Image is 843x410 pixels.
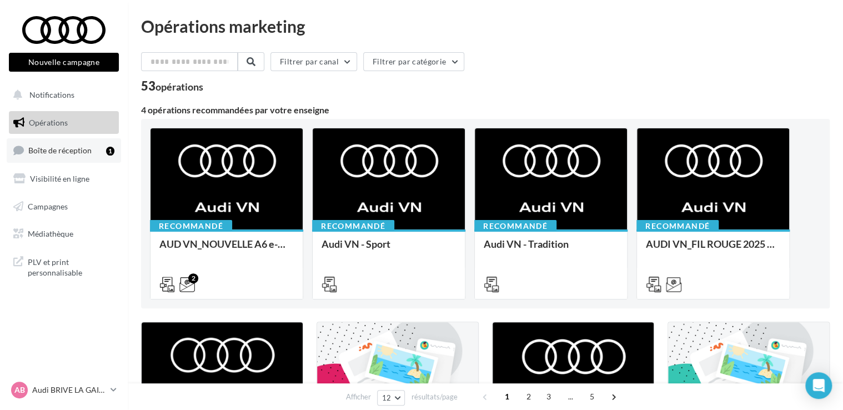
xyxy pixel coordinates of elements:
a: Boîte de réception1 [7,138,121,162]
span: AB [14,384,25,396]
button: 12 [377,390,405,406]
span: 3 [540,388,558,406]
span: résultats/page [411,392,457,402]
a: AB Audi BRIVE LA GAILLARDE [9,379,119,401]
p: Audi BRIVE LA GAILLARDE [32,384,106,396]
span: 12 [382,393,392,402]
span: PLV et print personnalisable [28,254,114,278]
div: AUD VN_NOUVELLE A6 e-tron [159,238,294,261]
div: Audi VN - Sport [322,238,456,261]
div: Recommandé [312,220,394,232]
a: Médiathèque [7,222,121,246]
a: Opérations [7,111,121,134]
span: Notifications [29,90,74,99]
span: 5 [583,388,601,406]
span: Opérations [29,118,68,127]
span: Visibilité en ligne [30,174,89,183]
button: Notifications [7,83,117,107]
div: 2 [188,273,198,283]
a: Campagnes [7,195,121,218]
span: 1 [498,388,516,406]
div: Audi VN - Tradition [484,238,618,261]
div: Recommandé [150,220,232,232]
div: Recommandé [636,220,719,232]
span: Boîte de réception [28,146,92,155]
div: opérations [155,82,203,92]
div: 1 [106,147,114,156]
button: Nouvelle campagne [9,53,119,72]
div: 53 [141,80,203,92]
div: 4 opérations recommandées par votre enseigne [141,106,830,114]
span: ... [561,388,579,406]
a: PLV et print personnalisable [7,250,121,283]
span: 2 [520,388,538,406]
div: AUDI VN_FIL ROUGE 2025 - A1, Q2, Q3, Q5 et Q4 e-tron [646,238,780,261]
button: Filtrer par catégorie [363,52,464,71]
button: Filtrer par canal [270,52,357,71]
div: Recommandé [474,220,556,232]
div: Opérations marketing [141,18,830,34]
div: Open Intercom Messenger [805,372,832,399]
a: Visibilité en ligne [7,167,121,191]
span: Campagnes [28,201,68,211]
span: Afficher [346,392,371,402]
span: Médiathèque [28,229,73,238]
